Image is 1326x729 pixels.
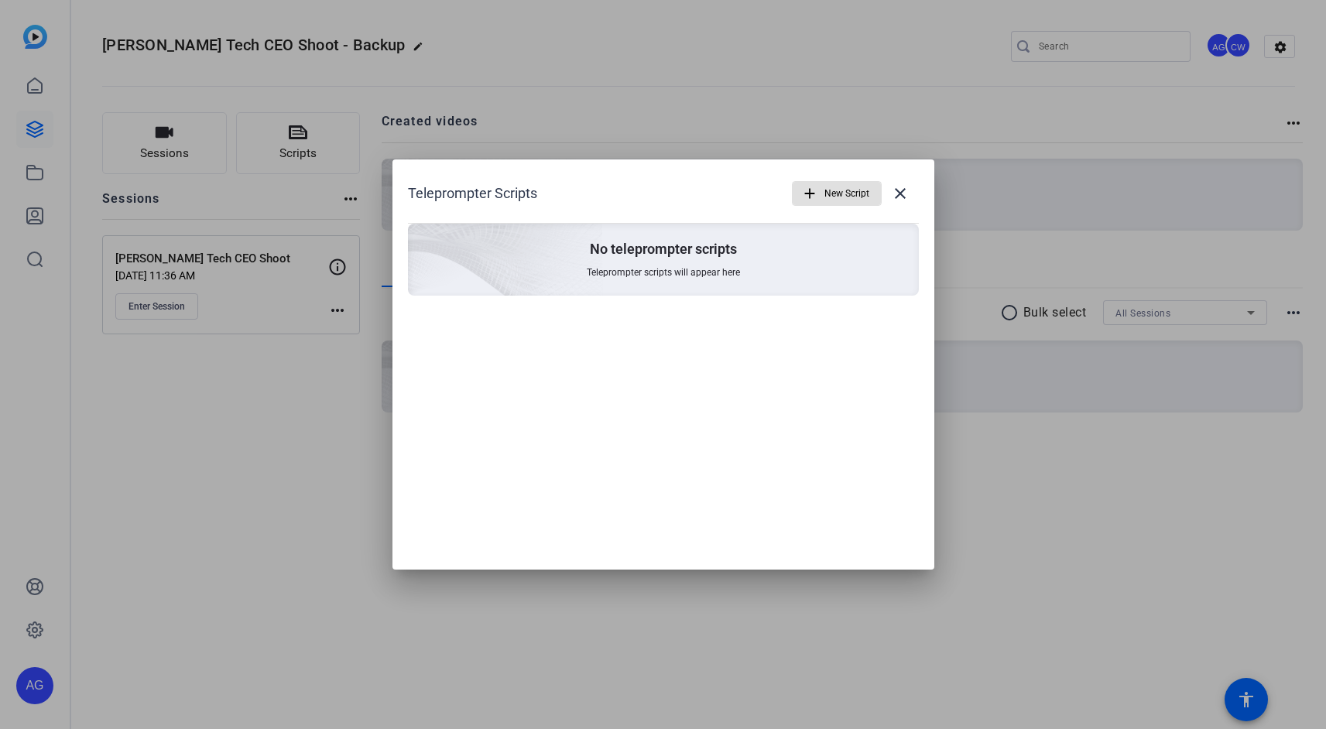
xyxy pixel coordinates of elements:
[824,179,869,208] span: New Script
[801,185,818,202] mat-icon: add
[235,70,604,406] img: embarkstudio-empty-session.png
[891,184,910,203] mat-icon: close
[408,184,537,203] h1: Teleprompter Scripts
[590,240,737,258] p: No teleprompter scripts
[792,181,882,206] button: New Script
[587,266,740,279] span: Teleprompter scripts will appear here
